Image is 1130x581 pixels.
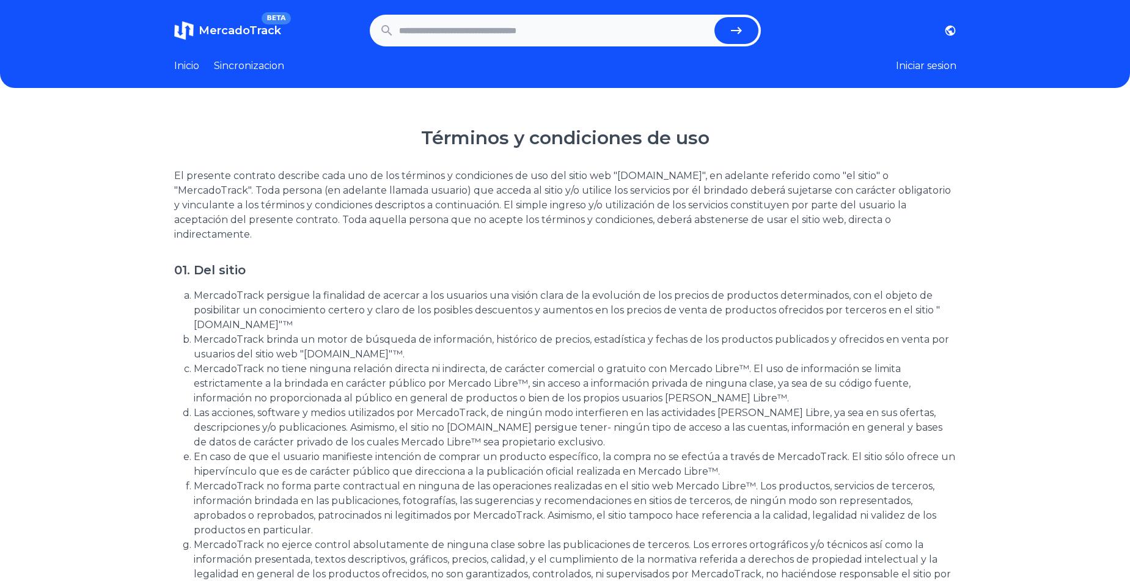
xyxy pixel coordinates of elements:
[194,406,956,450] li: Las acciones, software y medios utilizados por MercadoTrack, de ningún modo interfieren en las ac...
[174,59,199,73] a: Inicio
[194,362,956,406] li: MercadoTrack no tiene ninguna relación directa ni indirecta, de carácter comercial o gratuito con...
[214,59,284,73] a: Sincronizacion
[262,12,290,24] span: BETA
[194,288,956,332] li: MercadoTrack persigue la finalidad de acercar a los usuarios una visión clara de la evolución de ...
[194,450,956,479] li: En caso de que el usuario manifieste intención de comprar un producto específico, la compra no se...
[174,21,194,40] img: MercadoTrack
[174,127,956,149] h1: Términos y condiciones de uso
[174,21,281,40] a: MercadoTrackBETA
[194,332,956,362] li: MercadoTrack brinda un motor de búsqueda de información, histórico de precios, estadística y fech...
[174,261,956,279] p: 01. Del sitio
[896,59,956,73] button: Iniciar sesion
[174,169,956,242] div: El presente contrato describe cada uno de los términos y condiciones de uso del sitio web "[DOMAI...
[199,24,281,37] span: MercadoTrack
[194,479,956,538] li: MercadoTrack no forma parte contractual en ninguna de las operaciones realizadas en el sitio web ...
